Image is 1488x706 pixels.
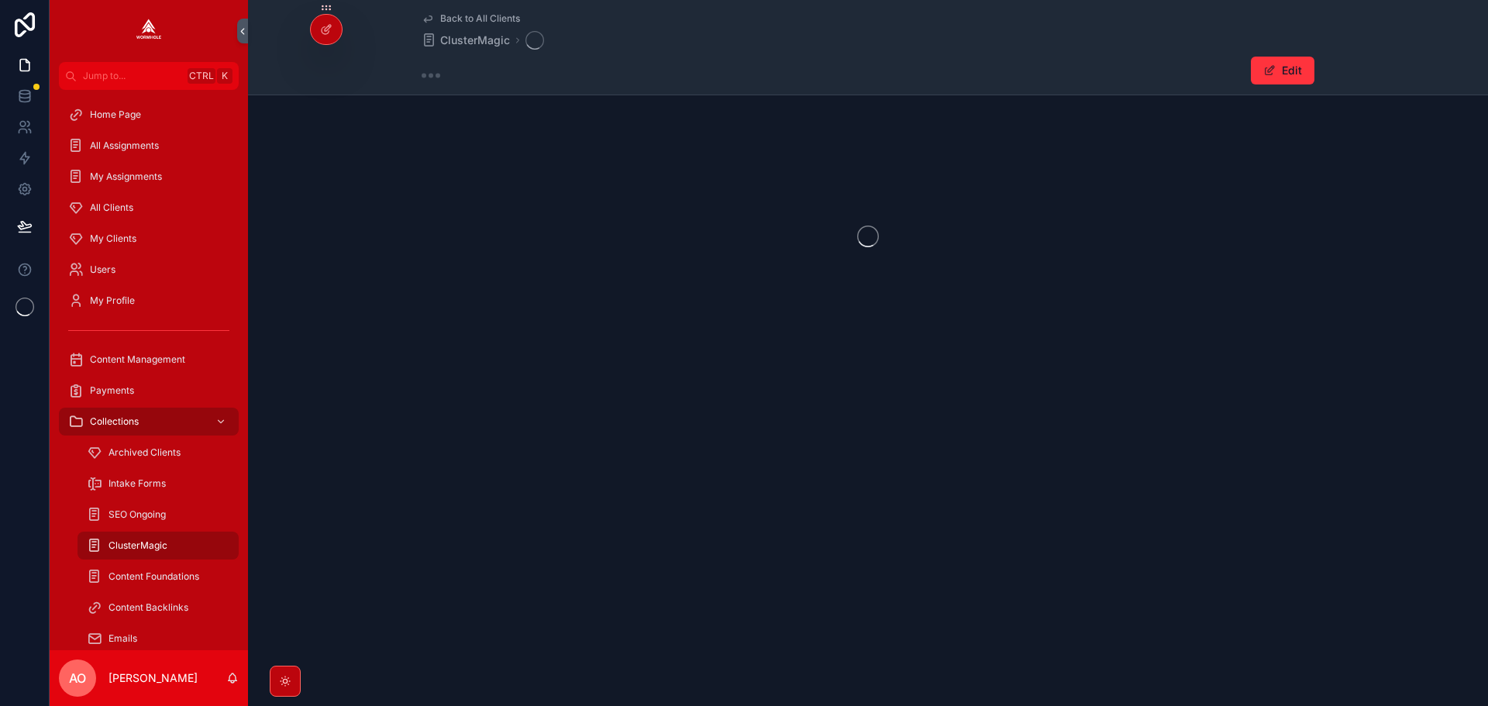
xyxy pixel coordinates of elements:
[77,625,239,653] a: Emails
[90,108,141,121] span: Home Page
[59,346,239,374] a: Content Management
[422,12,520,25] a: Back to All Clients
[108,632,137,645] span: Emails
[90,294,135,307] span: My Profile
[69,669,86,687] span: AO
[59,287,239,315] a: My Profile
[77,439,239,467] a: Archived Clients
[59,225,239,253] a: My Clients
[90,232,136,245] span: My Clients
[59,194,239,222] a: All Clients
[108,446,181,459] span: Archived Clients
[422,33,510,48] a: ClusterMagic
[90,139,159,152] span: All Assignments
[77,501,239,529] a: SEO Ongoing
[59,377,239,405] a: Payments
[90,415,139,428] span: Collections
[90,170,162,183] span: My Assignments
[440,33,510,48] span: ClusterMagic
[108,570,199,583] span: Content Foundations
[77,563,239,591] a: Content Foundations
[90,353,185,366] span: Content Management
[108,601,188,614] span: Content Backlinks
[59,163,239,191] a: My Assignments
[77,532,239,560] a: ClusterMagic
[188,68,215,84] span: Ctrl
[219,70,231,82] span: K
[59,132,239,160] a: All Assignments
[83,70,181,82] span: Jump to...
[90,263,115,276] span: Users
[59,256,239,284] a: Users
[50,90,248,650] div: scrollable content
[136,19,161,43] img: App logo
[90,384,134,397] span: Payments
[90,201,133,214] span: All Clients
[59,408,239,436] a: Collections
[108,477,166,490] span: Intake Forms
[77,470,239,498] a: Intake Forms
[108,670,198,686] p: [PERSON_NAME]
[1251,57,1314,84] button: Edit
[108,508,166,521] span: SEO Ongoing
[59,101,239,129] a: Home Page
[59,62,239,90] button: Jump to...CtrlK
[440,12,520,25] span: Back to All Clients
[108,539,167,552] span: ClusterMagic
[77,594,239,622] a: Content Backlinks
